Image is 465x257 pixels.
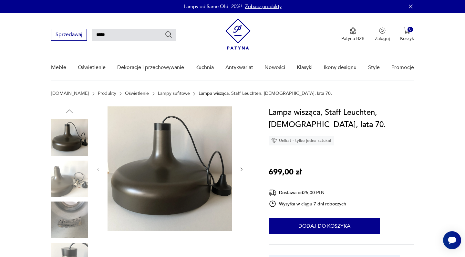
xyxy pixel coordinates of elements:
a: [DOMAIN_NAME] [51,91,89,96]
a: Oświetlenie [78,55,106,80]
a: Ikony designu [324,55,356,80]
a: Lampy sufitowe [158,91,190,96]
a: Zobacz produkty [245,3,282,10]
img: Ikona dostawy [269,189,276,197]
p: Patyna B2B [341,35,365,42]
a: Klasyki [297,55,313,80]
a: Kuchnia [195,55,214,80]
img: Ikonka użytkownika [379,27,386,34]
p: 699,00 zł [269,166,302,178]
button: 0Koszyk [400,27,414,42]
img: Zdjęcie produktu Lampa wisząca, Staff Leuchten, Niemcy, lata 70. [51,119,88,156]
a: Oświetlenie [125,91,149,96]
img: Zdjęcie produktu Lampa wisząca, Staff Leuchten, Niemcy, lata 70. [108,106,232,231]
a: Dekoracje i przechowywanie [117,55,184,80]
img: Ikona koszyka [404,27,410,34]
a: Antykwariat [225,55,253,80]
a: Style [368,55,380,80]
p: Lampy od Same Old -20%! [184,3,242,10]
button: Patyna B2B [341,27,365,42]
button: Szukaj [165,31,172,38]
div: Dostawa od 25,00 PLN [269,189,346,197]
a: Meble [51,55,66,80]
div: Wysyłka w ciągu 7 dni roboczych [269,200,346,208]
div: Unikat - tylko jedna sztuka! [269,136,334,145]
button: Zaloguj [375,27,390,42]
a: Promocje [391,55,414,80]
button: Dodaj do koszyka [269,218,380,234]
img: Zdjęcie produktu Lampa wisząca, Staff Leuchten, Niemcy, lata 70. [51,161,88,197]
a: Produkty [98,91,116,96]
p: Koszyk [400,35,414,42]
a: Ikona medaluPatyna B2B [341,27,365,42]
a: Sprzedawaj [51,33,87,37]
img: Ikona medalu [350,27,356,35]
iframe: Smartsupp widget button [443,231,461,249]
img: Zdjęcie produktu Lampa wisząca, Staff Leuchten, Niemcy, lata 70. [51,202,88,238]
a: Nowości [264,55,285,80]
h1: Lampa wisząca, Staff Leuchten, [DEMOGRAPHIC_DATA], lata 70. [269,106,414,131]
div: 0 [408,27,413,32]
img: Ikona diamentu [271,138,277,143]
button: Sprzedawaj [51,29,87,41]
p: Zaloguj [375,35,390,42]
p: Lampa wisząca, Staff Leuchten, [DEMOGRAPHIC_DATA], lata 70. [199,91,332,96]
img: Patyna - sklep z meblami i dekoracjami vintage [225,18,251,50]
